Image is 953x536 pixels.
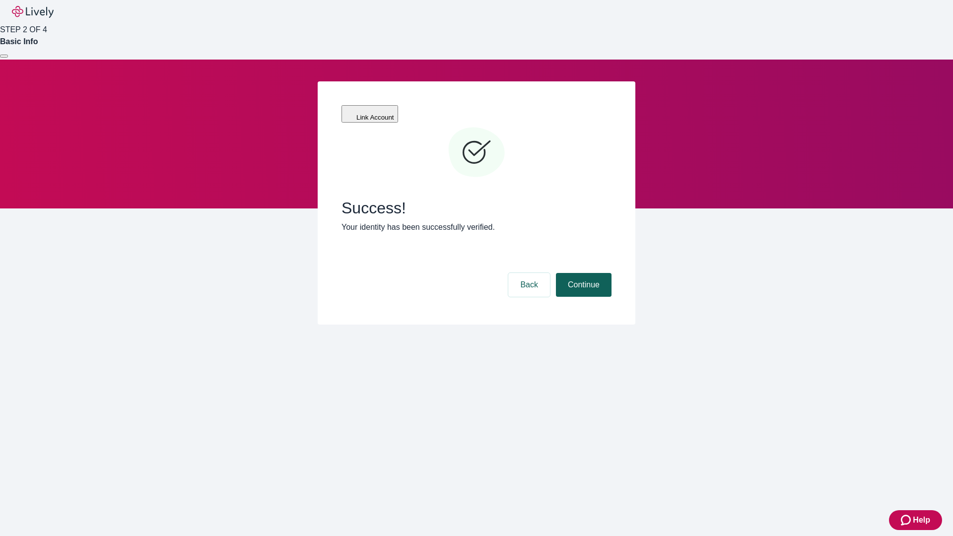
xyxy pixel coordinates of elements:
button: Continue [556,273,612,297]
button: Back [508,273,550,297]
img: Lively [12,6,54,18]
span: Help [913,514,930,526]
span: Success! [341,199,612,217]
button: Link Account [341,105,398,123]
svg: Zendesk support icon [901,514,913,526]
button: Zendesk support iconHelp [889,510,942,530]
p: Your identity has been successfully verified. [341,221,612,233]
svg: Checkmark icon [447,123,506,183]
